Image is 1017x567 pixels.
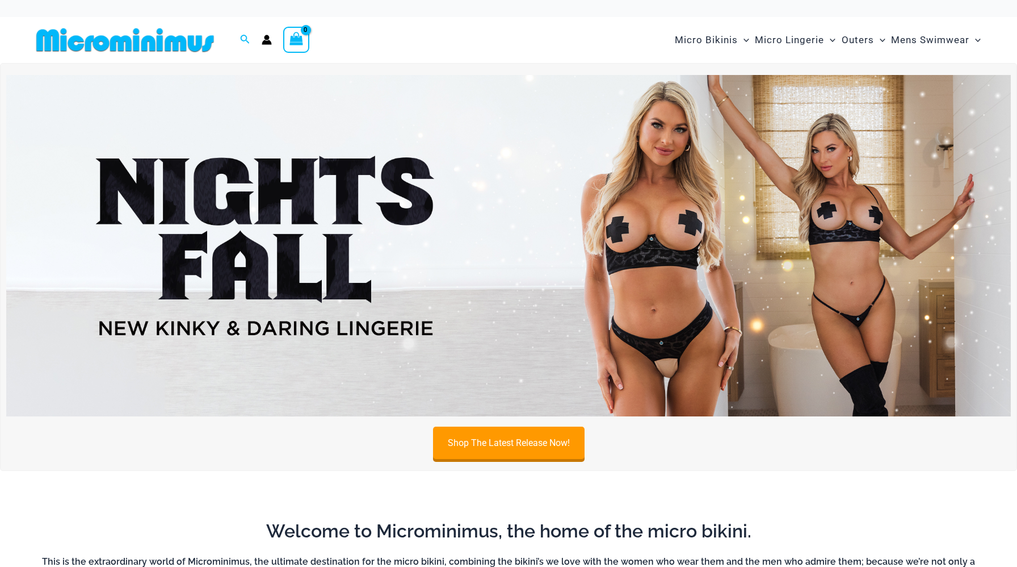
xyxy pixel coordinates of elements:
span: Mens Swimwear [891,26,969,55]
span: Menu Toggle [824,26,835,55]
span: Outers [842,26,874,55]
a: Micro BikinisMenu ToggleMenu Toggle [672,23,752,57]
a: Account icon link [262,35,272,45]
a: Micro LingerieMenu ToggleMenu Toggle [752,23,838,57]
a: Shop The Latest Release Now! [433,427,585,459]
a: Search icon link [240,33,250,47]
a: OutersMenu ToggleMenu Toggle [839,23,888,57]
nav: Site Navigation [670,21,985,59]
a: View Shopping Cart, empty [283,27,309,53]
img: Night's Fall Silver Leopard Pack [6,75,1011,417]
span: Menu Toggle [969,26,981,55]
span: Micro Lingerie [755,26,824,55]
span: Menu Toggle [738,26,749,55]
span: Micro Bikinis [675,26,738,55]
img: MM SHOP LOGO FLAT [32,27,218,53]
h2: Welcome to Microminimus, the home of the micro bikini. [40,519,977,543]
span: Menu Toggle [874,26,885,55]
a: Mens SwimwearMenu ToggleMenu Toggle [888,23,984,57]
